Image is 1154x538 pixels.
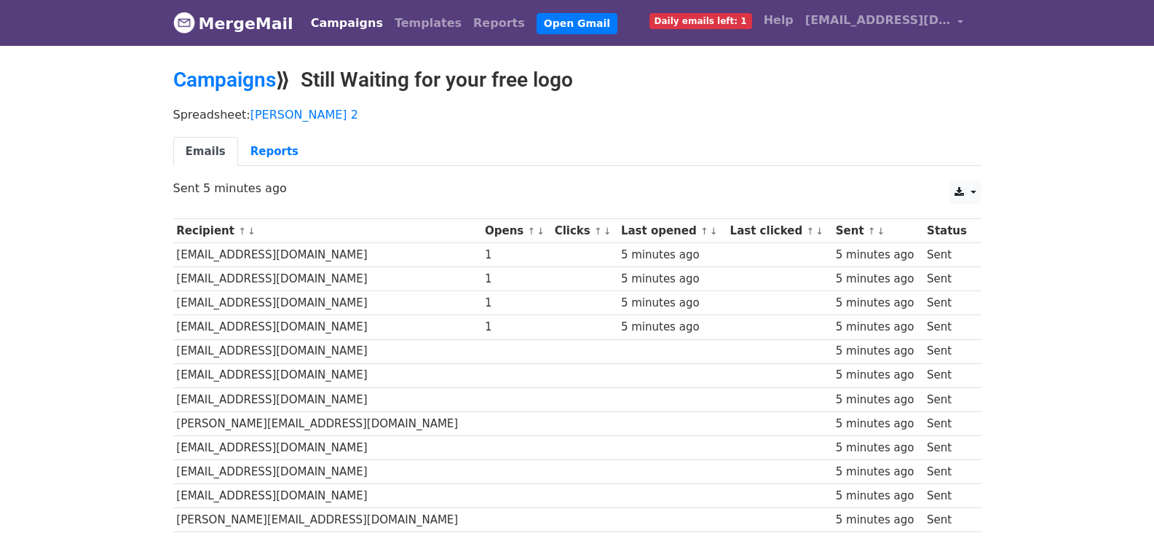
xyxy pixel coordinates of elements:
[815,226,823,237] a: ↓
[537,13,617,34] a: Open Gmail
[836,488,920,505] div: 5 minutes ago
[173,387,482,411] td: [EMAIL_ADDRESS][DOMAIN_NAME]
[173,460,482,484] td: [EMAIL_ADDRESS][DOMAIN_NAME]
[173,339,482,363] td: [EMAIL_ADDRESS][DOMAIN_NAME]
[621,271,723,288] div: 5 minutes ago
[621,319,723,336] div: 5 minutes ago
[836,247,920,264] div: 5 minutes ago
[923,460,973,484] td: Sent
[173,508,482,532] td: [PERSON_NAME][EMAIL_ADDRESS][DOMAIN_NAME]
[700,226,708,237] a: ↑
[173,363,482,387] td: [EMAIL_ADDRESS][DOMAIN_NAME]
[617,219,727,243] th: Last opened
[621,295,723,312] div: 5 minutes ago
[173,267,482,291] td: [EMAIL_ADDRESS][DOMAIN_NAME]
[836,440,920,456] div: 5 minutes ago
[727,219,832,243] th: Last clicked
[923,363,973,387] td: Sent
[836,464,920,480] div: 5 minutes ago
[173,411,482,435] td: [PERSON_NAME][EMAIL_ADDRESS][DOMAIN_NAME]
[173,8,293,39] a: MergeMail
[485,295,548,312] div: 1
[836,271,920,288] div: 5 minutes ago
[604,226,612,237] a: ↓
[248,226,256,237] a: ↓
[923,315,973,339] td: Sent
[173,291,482,315] td: [EMAIL_ADDRESS][DOMAIN_NAME]
[836,319,920,336] div: 5 minutes ago
[250,108,358,122] a: [PERSON_NAME] 2
[923,291,973,315] td: Sent
[923,435,973,459] td: Sent
[485,271,548,288] div: 1
[836,367,920,384] div: 5 minutes ago
[710,226,718,237] a: ↓
[173,181,981,196] p: Sent 5 minutes ago
[467,9,531,38] a: Reports
[806,226,814,237] a: ↑
[594,226,602,237] a: ↑
[551,219,617,243] th: Clicks
[485,319,548,336] div: 1
[305,9,389,38] a: Campaigns
[923,508,973,532] td: Sent
[173,12,195,33] img: MergeMail logo
[836,416,920,432] div: 5 minutes ago
[799,6,970,40] a: [EMAIL_ADDRESS][DOMAIN_NAME]
[173,68,981,92] h2: ⟫ Still Waiting for your free logo
[836,392,920,408] div: 5 minutes ago
[644,6,758,35] a: Daily emails left: 1
[537,226,545,237] a: ↓
[173,68,276,92] a: Campaigns
[877,226,885,237] a: ↓
[758,6,799,35] a: Help
[923,219,973,243] th: Status
[836,512,920,529] div: 5 minutes ago
[173,107,981,122] p: Spreadsheet:
[173,435,482,459] td: [EMAIL_ADDRESS][DOMAIN_NAME]
[389,9,467,38] a: Templates
[238,137,311,167] a: Reports
[923,243,973,267] td: Sent
[649,13,752,29] span: Daily emails left: 1
[868,226,876,237] a: ↑
[481,219,551,243] th: Opens
[805,12,951,29] span: [EMAIL_ADDRESS][DOMAIN_NAME]
[173,219,482,243] th: Recipient
[621,247,723,264] div: 5 minutes ago
[238,226,246,237] a: ↑
[832,219,923,243] th: Sent
[923,267,973,291] td: Sent
[836,295,920,312] div: 5 minutes ago
[923,484,973,508] td: Sent
[485,247,548,264] div: 1
[173,137,238,167] a: Emails
[173,315,482,339] td: [EMAIL_ADDRESS][DOMAIN_NAME]
[173,243,482,267] td: [EMAIL_ADDRESS][DOMAIN_NAME]
[923,339,973,363] td: Sent
[836,343,920,360] div: 5 minutes ago
[923,411,973,435] td: Sent
[923,387,973,411] td: Sent
[173,484,482,508] td: [EMAIL_ADDRESS][DOMAIN_NAME]
[528,226,536,237] a: ↑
